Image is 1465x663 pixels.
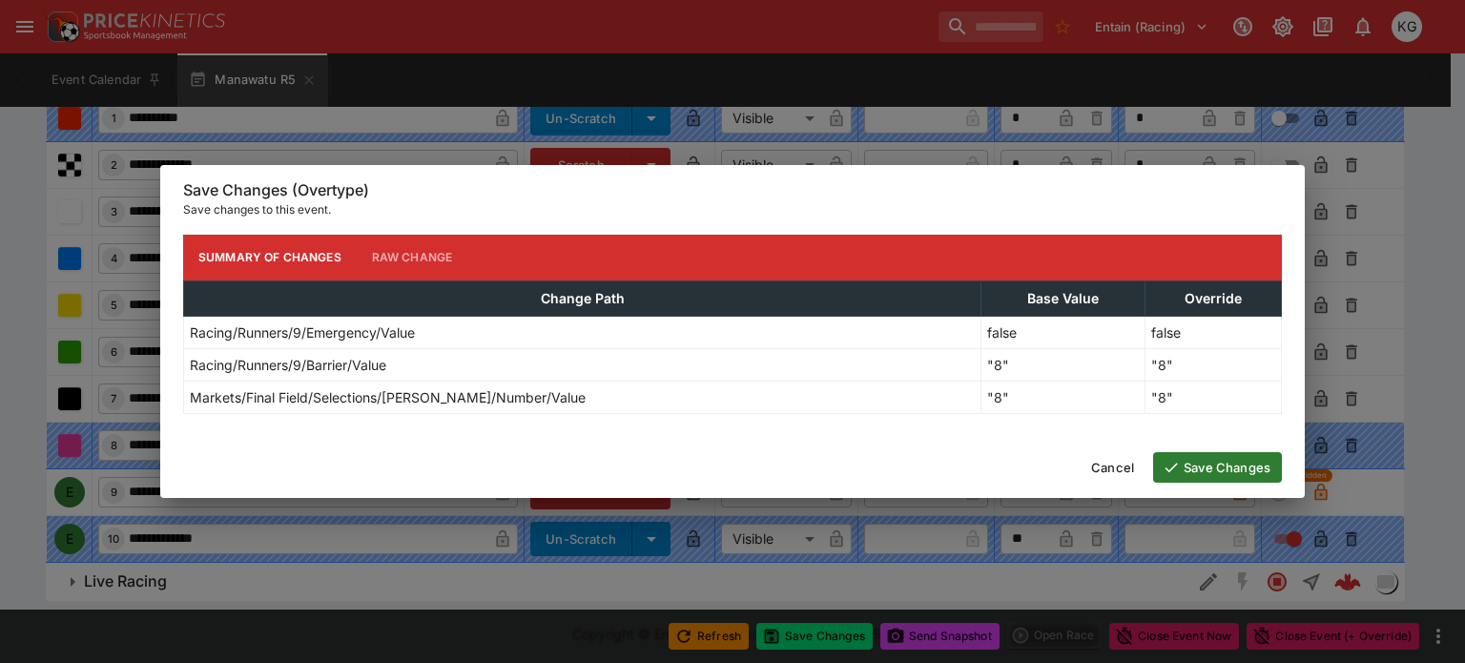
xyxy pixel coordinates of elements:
[1145,348,1282,381] td: "8"
[1145,280,1282,316] th: Override
[981,280,1145,316] th: Base Value
[1145,316,1282,348] td: false
[981,348,1145,381] td: "8"
[981,316,1145,348] td: false
[981,381,1145,413] td: "8"
[184,280,981,316] th: Change Path
[183,235,357,280] button: Summary of Changes
[183,200,1282,219] p: Save changes to this event.
[1080,452,1145,483] button: Cancel
[1145,381,1282,413] td: "8"
[183,180,1282,200] h6: Save Changes (Overtype)
[190,387,586,407] p: Markets/Final Field/Selections/[PERSON_NAME]/Number/Value
[190,355,386,375] p: Racing/Runners/9/Barrier/Value
[190,322,415,342] p: Racing/Runners/9/Emergency/Value
[1153,452,1282,483] button: Save Changes
[357,235,468,280] button: Raw Change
